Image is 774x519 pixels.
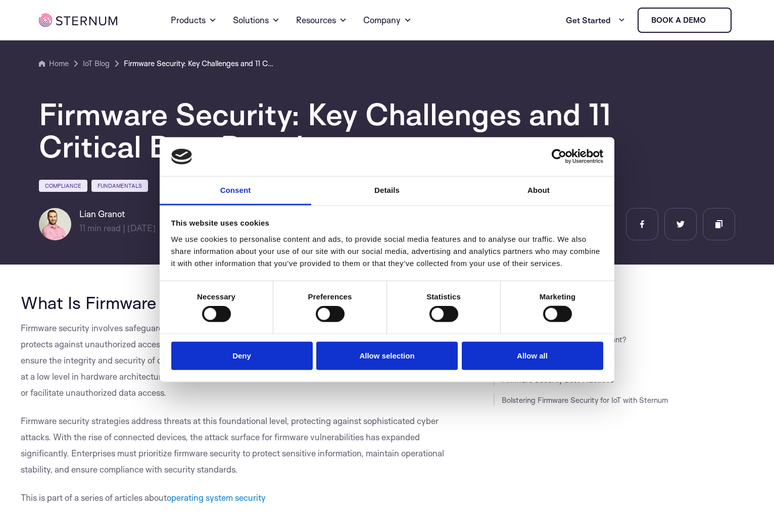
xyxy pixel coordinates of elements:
[21,416,444,475] span: Firmware security strategies address threats at this foundational level, protecting against sophi...
[124,58,275,70] a: Firmware Security: Key Challenges and 11 Critical Best Practices
[462,341,603,370] button: Allow all
[171,2,217,38] a: Products
[363,2,412,38] a: Company
[296,2,347,38] a: Resources
[160,177,311,205] a: Consent
[233,2,280,38] a: Solutions
[638,8,732,33] a: Book a demo
[83,58,110,70] a: IoT Blog
[710,16,718,24] img: sternum iot
[39,58,69,70] a: Home
[494,293,753,301] h3: JUMP TO SECTION
[540,292,576,301] strong: Marketing
[21,492,167,503] span: This is part of a series of articles about
[316,341,458,370] button: Allow selection
[171,148,192,165] img: logo
[39,208,71,240] img: Lian Granot
[171,217,603,229] div: This website uses cookies
[79,223,125,233] span: min read |
[515,149,603,164] a: Usercentrics Cookiebot - opens in a new window
[311,177,463,205] a: Details
[566,10,625,30] a: Get Started
[502,395,668,405] a: Bolstering Firmware Security for IoT with Sternum
[79,208,156,220] h6: Lian Granot
[127,223,156,233] span: [DATE]
[167,492,266,503] a: operating system security
[171,233,603,270] div: We use cookies to personalise content and ads, to provide social media features and to analyse ou...
[171,341,313,370] button: Deny
[39,180,87,192] a: Compliance
[426,292,461,301] strong: Statistics
[463,177,614,205] a: About
[308,292,352,301] strong: Preferences
[79,223,85,233] span: 11
[39,98,645,163] h1: Firmware Security: Key Challenges and 11 Critical Best Practices
[197,292,235,301] strong: Necessary
[39,14,117,27] img: sternum iot
[21,323,446,398] span: Firmware security involves safeguarding the code embedded in hardware devices that enable operati...
[91,180,148,192] a: Fundamentals
[21,292,233,313] span: What Is Firmware Security?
